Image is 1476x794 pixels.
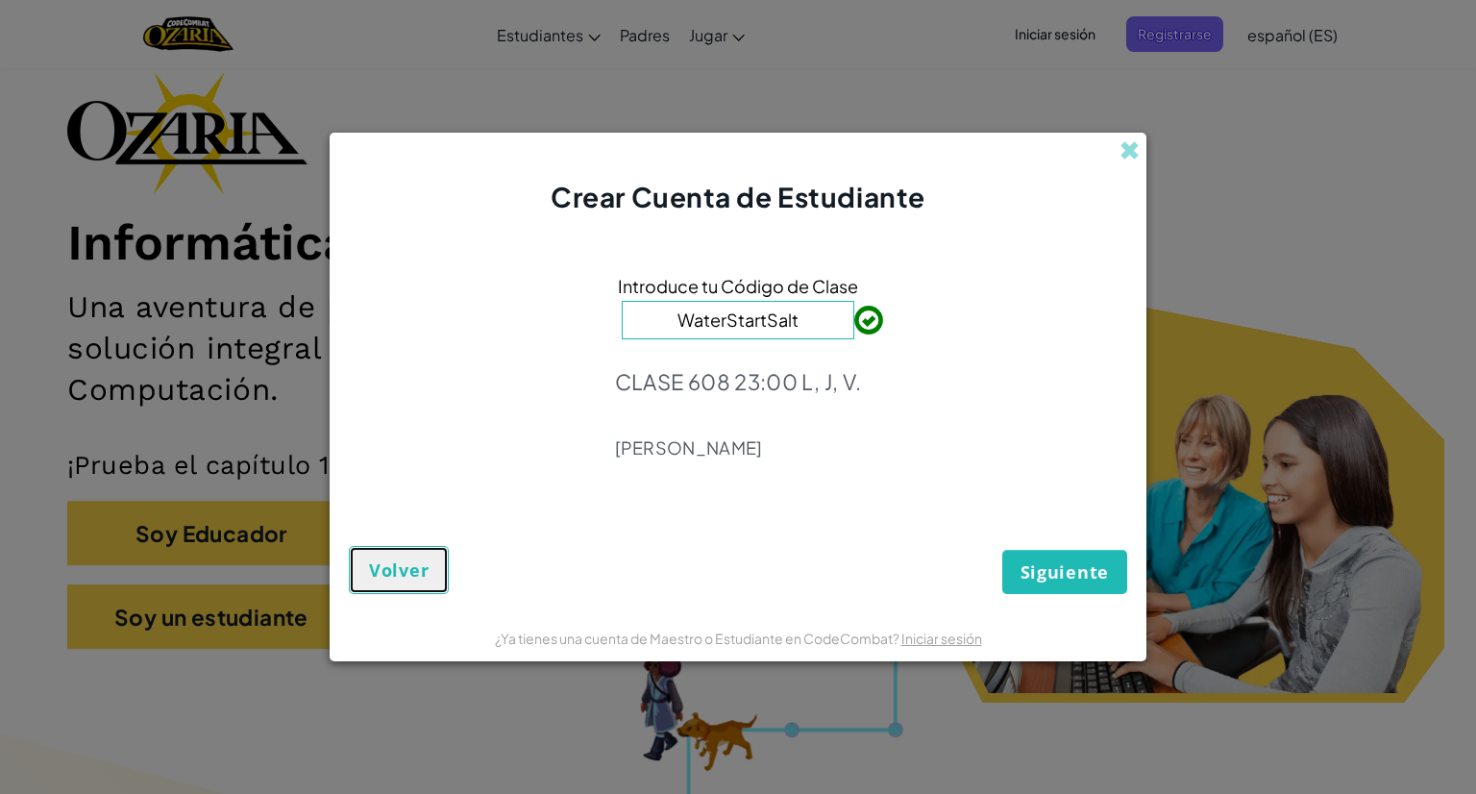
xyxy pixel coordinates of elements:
font: [PERSON_NAME] [615,436,763,459]
font: CLASE 608 23:00 L, J, V. [615,368,862,395]
font: Crear Cuenta de Estudiante [551,180,925,213]
font: ¿Ya tienes una cuenta de Maestro o Estudiante en CodeCombat? [495,630,899,647]
button: Volver [349,546,449,594]
font: Introduce tu Código de Clase [618,275,858,297]
button: Siguiente [1002,550,1127,594]
font: Volver [369,558,429,582]
a: Iniciar sesión [901,630,982,647]
font: Siguiente [1021,560,1109,583]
